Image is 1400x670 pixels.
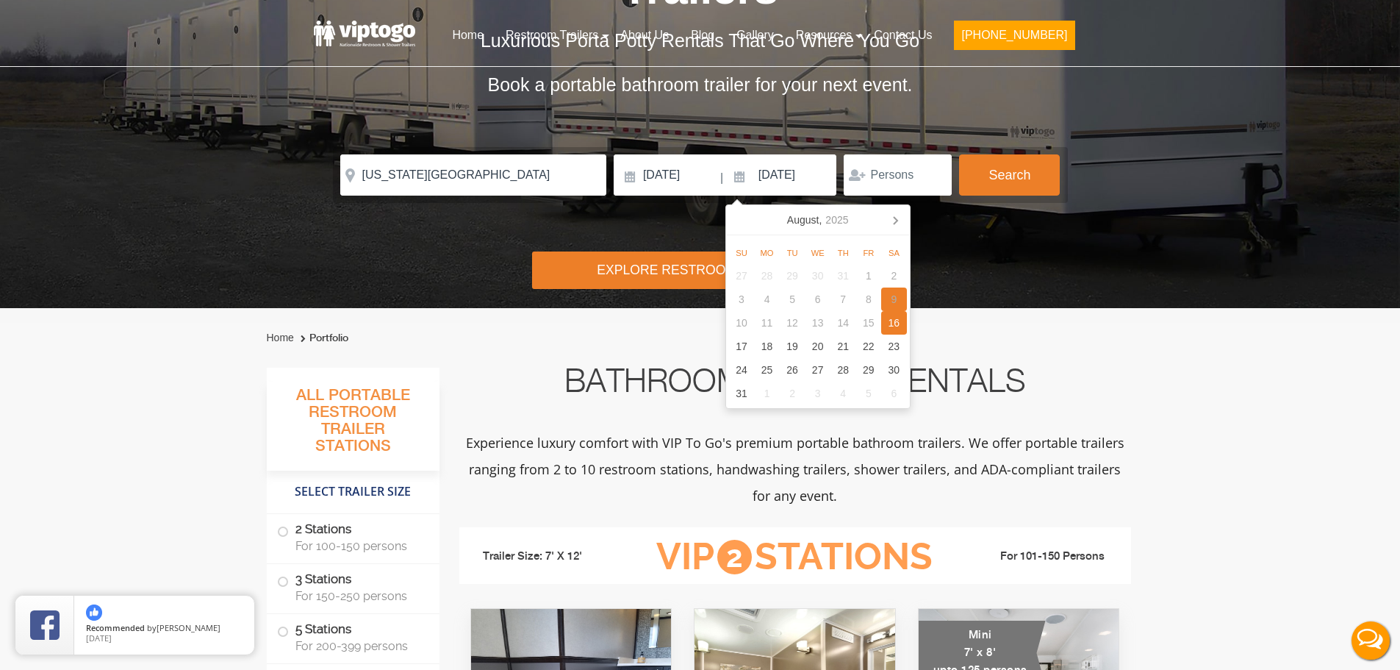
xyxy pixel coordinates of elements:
label: 2 Stations [277,514,429,560]
h2: Bathroom Trailer Rentals [459,368,1131,403]
li: Portfolio [297,329,348,347]
div: We [805,244,830,262]
input: Where do you need your restroom? [340,154,606,196]
input: Persons [844,154,952,196]
div: August, [781,208,855,232]
label: 3 Stations [277,564,429,610]
span: [DATE] [86,632,112,644]
button: Live Chat [1341,611,1400,670]
div: 3 [805,382,830,405]
span: Book a portable bathroom trailer for your next event. [487,74,912,95]
div: 5 [856,382,882,405]
div: 10 [729,311,755,335]
a: Resources [785,19,863,51]
div: 30 [881,358,907,382]
div: 13 [805,311,830,335]
a: Home [267,332,294,343]
div: Tu [780,244,805,262]
div: 27 [729,264,755,288]
label: 5 Stations [277,614,429,660]
div: 2 [780,382,805,405]
div: 12 [780,311,805,335]
button: [PHONE_NUMBER] [954,21,1074,50]
div: Fr [856,244,882,262]
div: 16 [881,311,907,335]
div: 4 [754,288,780,311]
div: 25 [754,358,780,382]
div: 14 [830,311,856,335]
div: 21 [830,335,856,358]
img: Review Rating [30,610,60,640]
h3: VIP Stations [633,537,955,577]
a: About Us [609,19,680,51]
div: 17 [729,335,755,358]
div: 6 [881,382,907,405]
div: 8 [856,288,882,311]
div: 27 [805,358,830,382]
div: Mo [754,244,780,262]
span: 2 [717,540,752,574]
div: 31 [830,264,856,288]
a: Blog [680,19,725,51]
div: 7 [830,288,856,311]
a: Contact Us [863,19,943,51]
span: [PERSON_NAME] [157,622,220,633]
span: For 100-150 persons [295,539,422,553]
div: Explore Restroom Trailers [532,252,868,289]
img: thumbs up icon [86,605,102,621]
p: Experience luxury comfort with VIP To Go's premium portable bathroom trailers. We offer portable ... [459,430,1131,509]
button: Search [959,154,1060,196]
div: 2 [881,264,907,288]
div: 29 [856,358,882,382]
div: Th [830,244,856,262]
div: 24 [729,358,755,382]
div: Su [729,244,755,262]
div: 15 [856,311,882,335]
span: Recommended [86,622,145,633]
a: Gallery [725,19,785,51]
h3: All Portable Restroom Trailer Stations [267,382,439,471]
div: 18 [754,335,780,358]
li: For 101-150 Persons [956,548,1121,566]
div: 1 [856,264,882,288]
div: 19 [780,335,805,358]
div: 28 [754,264,780,288]
div: 9 [881,288,907,311]
div: 4 [830,382,856,405]
div: 3 [729,288,755,311]
span: by [86,624,243,634]
div: 31 [729,382,755,405]
div: 5 [780,288,805,311]
span: For 200-399 persons [295,639,422,653]
input: Pickup [725,154,837,196]
div: 28 [830,358,856,382]
h4: Select Trailer Size [267,478,439,506]
i: 2025 [825,211,848,229]
div: 11 [754,311,780,335]
div: 1 [754,382,780,405]
div: 23 [881,335,907,358]
input: Delivery [614,154,719,196]
div: 20 [805,335,830,358]
div: 26 [780,358,805,382]
li: Trailer Size: 7' X 12' [470,535,634,579]
a: Restroom Trailers [495,19,609,51]
div: 6 [805,288,830,311]
div: 22 [856,335,882,358]
div: Sa [881,244,907,262]
a: Home [441,19,495,51]
div: 30 [805,264,830,288]
span: | [720,154,723,202]
a: [PHONE_NUMBER] [943,19,1085,59]
span: For 150-250 persons [295,589,422,603]
div: 29 [780,264,805,288]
